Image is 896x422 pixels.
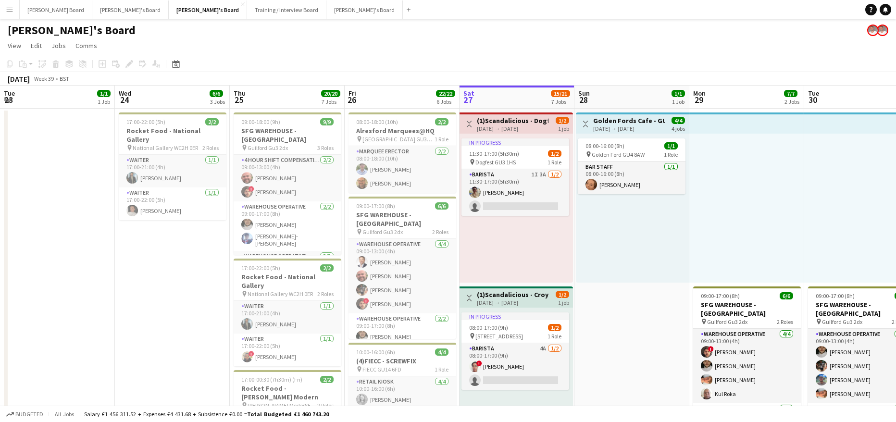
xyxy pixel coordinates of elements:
[867,25,879,36] app-user-avatar: Jakub Zalibor
[469,324,508,331] span: 08:00-17:00 (9h)
[461,169,569,216] app-card-role: Barista1I3A1/211:30-17:00 (5h30m)[PERSON_NAME]
[435,202,448,210] span: 6/6
[98,98,110,105] div: 1 Job
[477,299,548,306] div: [DATE] → [DATE]
[672,98,684,105] div: 1 Job
[461,343,569,390] app-card-role: Barista4A1/208:00-17:00 (9h)![PERSON_NAME]
[126,118,165,125] span: 17:00-22:00 (5h)
[234,251,341,342] app-card-role: Warehouse Operative5/5
[348,197,456,339] app-job-card: 09:00-17:00 (8h)6/6SFG WAREHOUSE - [GEOGRAPHIC_DATA] Guilford Gu3 2dx2 RolesWarehouse Operative4/...
[234,89,246,98] span: Thu
[708,346,714,352] span: !
[707,318,747,325] span: Guilford Gu3 2dx
[248,290,313,298] span: National Gallery WC2H 0ER
[548,324,561,331] span: 1/2
[548,159,561,166] span: 1 Role
[97,90,111,97] span: 1/1
[693,300,801,318] h3: SFG WAREHOUSE - [GEOGRAPHIC_DATA]
[119,112,226,220] div: 17:00-22:00 (5h)2/2Rocket Food - National Gallery National Gallery WC2H 0ER2 RolesWaiter1/117:00-...
[32,75,56,82] span: Week 39
[477,290,548,299] h3: (1)Scandalicious - Croydon CR2 9EA
[92,0,169,19] button: [PERSON_NAME]'s Board
[356,118,398,125] span: 08:00-18:00 (10h)
[877,25,888,36] app-user-avatar: Jakub Zalibor
[48,39,70,52] a: Jobs
[119,155,226,187] app-card-role: Waiter1/117:00-21:00 (4h)[PERSON_NAME]
[462,94,474,105] span: 27
[241,264,280,272] span: 17:00-22:00 (5h)
[808,89,819,98] span: Tue
[362,366,401,373] span: FIECC GU14 6FD
[476,360,482,366] span: !
[234,259,341,366] div: 17:00-22:00 (5h)2/2Rocket Food - National Gallery National Gallery WC2H 0ER2 RolesWaiter1/117:00-...
[461,312,569,390] div: In progress08:00-17:00 (9h)1/2 [STREET_ADDRESS]1 RoleBarista4A1/208:00-17:00 (9h)![PERSON_NAME]
[664,151,678,158] span: 1 Role
[60,75,69,82] div: BST
[693,329,801,403] app-card-role: Warehouse Operative4/409:00-13:00 (4h)![PERSON_NAME][PERSON_NAME][PERSON_NAME]Kul Roka
[210,90,223,97] span: 6/6
[356,202,395,210] span: 09:00-17:00 (8h)
[461,138,569,146] div: In progress
[234,273,341,290] h3: Rocket Food - National Gallery
[84,410,329,418] div: Salary £1 456 311.52 + Expenses £4 431.68 + Subsistence £0.00 =
[75,41,97,50] span: Comms
[701,292,740,299] span: 09:00-17:00 (8h)
[436,98,455,105] div: 6 Jobs
[53,410,76,418] span: All jobs
[558,124,569,132] div: 1 job
[577,94,590,105] span: 28
[247,0,326,19] button: Training / Interview Board
[4,39,25,52] a: View
[784,98,799,105] div: 2 Jobs
[348,146,456,193] app-card-role: MARQUEE ERECTOR2/208:00-18:00 (10h)[PERSON_NAME][PERSON_NAME]
[551,98,570,105] div: 7 Jobs
[249,351,254,357] span: !
[234,301,341,334] app-card-role: Waiter1/117:00-21:00 (4h)[PERSON_NAME]
[461,312,569,320] div: In progress
[326,0,403,19] button: [PERSON_NAME]'s Board
[784,90,797,97] span: 7/7
[2,94,15,105] span: 23
[15,411,43,418] span: Budgeted
[8,74,30,84] div: [DATE]
[322,98,340,105] div: 7 Jobs
[477,116,548,125] h3: (1)Scandalicious - Dogfest [GEOGRAPHIC_DATA]
[558,298,569,306] div: 1 job
[348,239,456,313] app-card-role: Warehouse Operative4/409:00-13:00 (4h)[PERSON_NAME][PERSON_NAME][PERSON_NAME]![PERSON_NAME]
[435,348,448,356] span: 4/4
[117,94,131,105] span: 24
[232,94,246,105] span: 25
[556,117,569,124] span: 1/2
[592,151,645,158] span: Golden Ford GU4 8AW
[463,89,474,98] span: Sat
[119,187,226,220] app-card-role: Waiter1/117:00-22:00 (5h)[PERSON_NAME]
[362,136,435,143] span: [GEOGRAPHIC_DATA] GU34 3ES
[317,144,334,151] span: 3 Roles
[234,112,341,255] app-job-card: 09:00-18:00 (9h)9/9SFG WAREHOUSE - [GEOGRAPHIC_DATA] Guilford Gu3 2dx3 Roles4 Hour Shift Compensa...
[693,89,706,98] span: Mon
[20,0,92,19] button: [PERSON_NAME] Board
[578,138,685,194] div: 08:00-16:00 (8h)1/1 Golden Ford GU4 8AW1 RoleBAR STAFF1/108:00-16:00 (8h)[PERSON_NAME]
[461,138,569,216] div: In progress11:30-17:00 (5h30m)1/2 Dogfest GU3 1HS1 RoleBarista1I3A1/211:30-17:00 (5h30m)[PERSON_N...
[249,186,254,192] span: !
[475,333,523,340] span: [STREET_ADDRESS]
[348,112,456,193] app-job-card: 08:00-18:00 (10h)2/2Alresford Marquees@HQ [GEOGRAPHIC_DATA] GU34 3ES1 RoleMARQUEE ERECTOR2/208:00...
[356,348,395,356] span: 10:00-16:00 (6h)
[234,334,341,366] app-card-role: Waiter1/117:00-22:00 (5h)![PERSON_NAME]
[5,409,45,420] button: Budgeted
[578,89,590,98] span: Sun
[248,402,317,409] span: [PERSON_NAME] ModerSE1 9TG
[777,318,793,325] span: 2 Roles
[477,125,548,132] div: [DATE] → [DATE]
[585,142,624,149] span: 08:00-16:00 (8h)
[780,292,793,299] span: 6/6
[807,94,819,105] span: 30
[4,89,15,98] span: Tue
[234,201,341,251] app-card-role: Warehouse Operative2/209:00-17:00 (8h)[PERSON_NAME][PERSON_NAME]-[PERSON_NAME]
[475,159,516,166] span: Dogfest GU3 1HS
[202,144,219,151] span: 2 Roles
[548,150,561,157] span: 1/2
